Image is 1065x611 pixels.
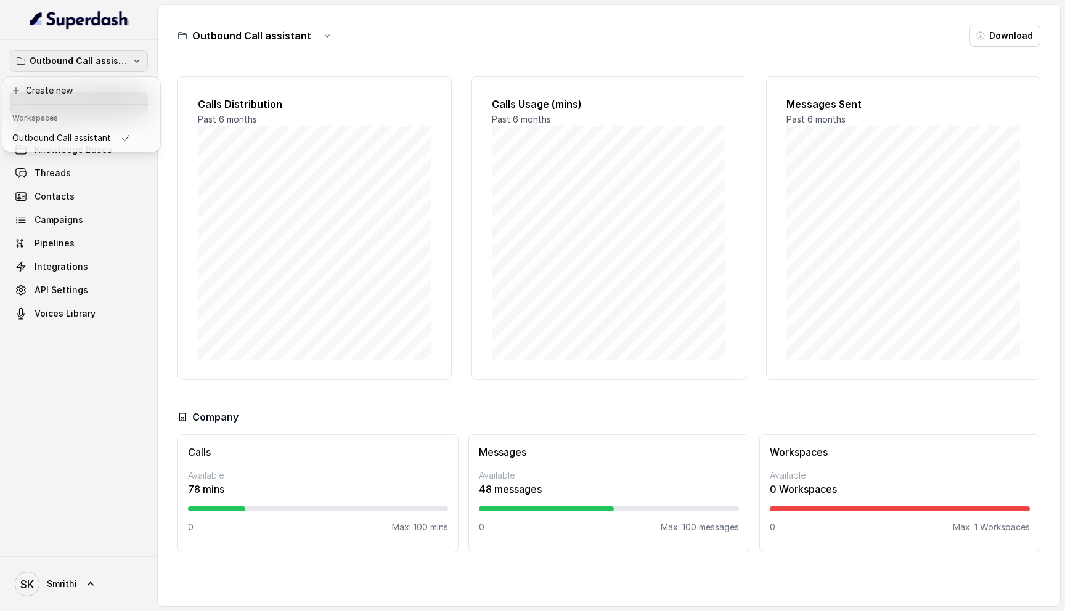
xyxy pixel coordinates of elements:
p: Outbound Call assistant [12,131,111,145]
p: Outbound Call assistant [30,54,128,68]
button: Create new [5,79,158,102]
button: Outbound Call assistant [10,50,148,72]
header: Workspaces [5,107,158,127]
div: Outbound Call assistant [2,77,160,152]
